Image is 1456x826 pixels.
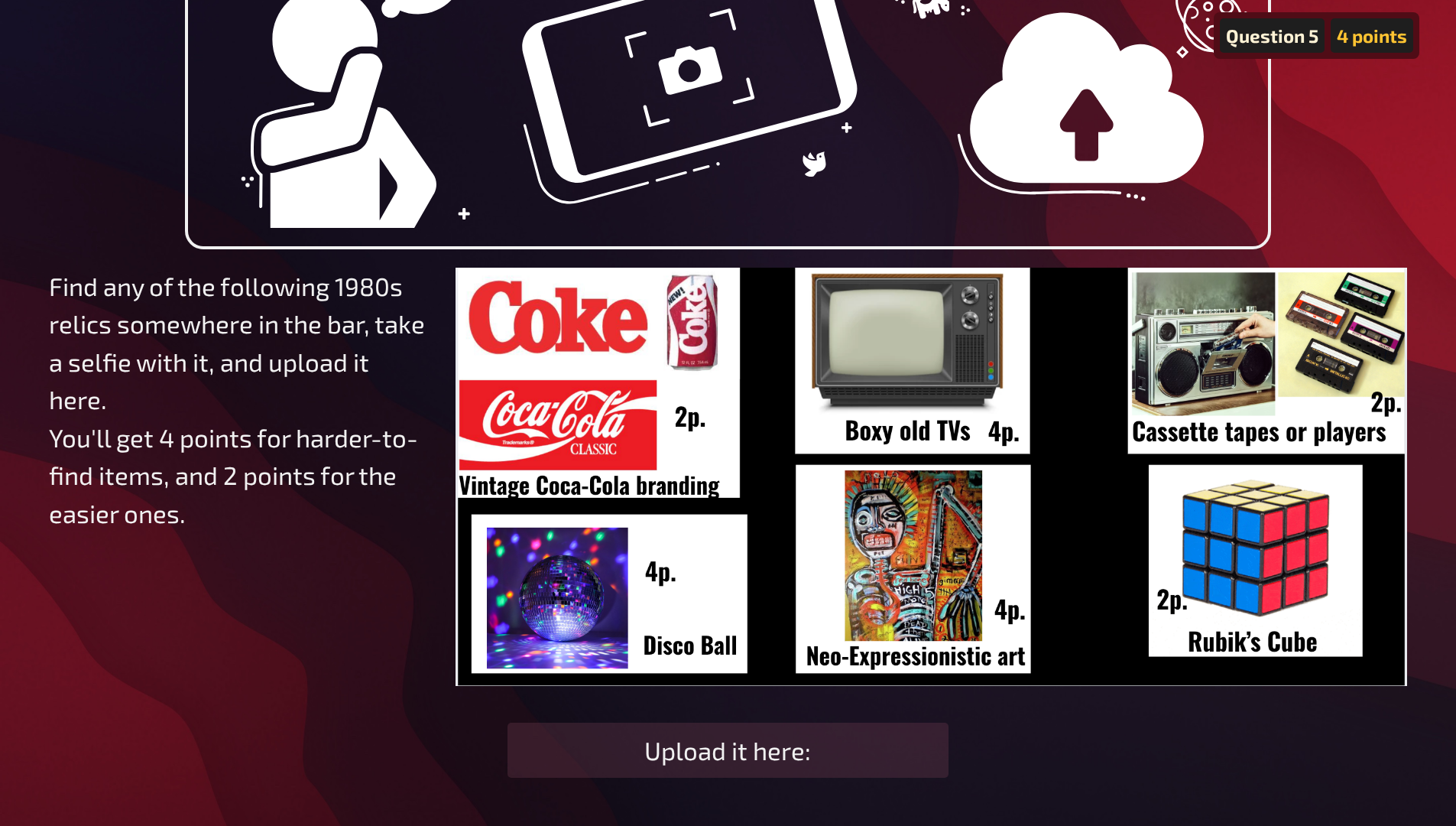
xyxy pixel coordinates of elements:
span: Find any of the following 1980s relics somewhere in the bar, take a selfie with it, and upload it... [49,271,430,528]
div: Question 5 [1220,18,1325,53]
div: Upload it here: [507,723,948,778]
img: Screenshot 2025-09-14 at 13.01.25 [456,268,1407,686]
div: 4 points [1331,18,1413,53]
